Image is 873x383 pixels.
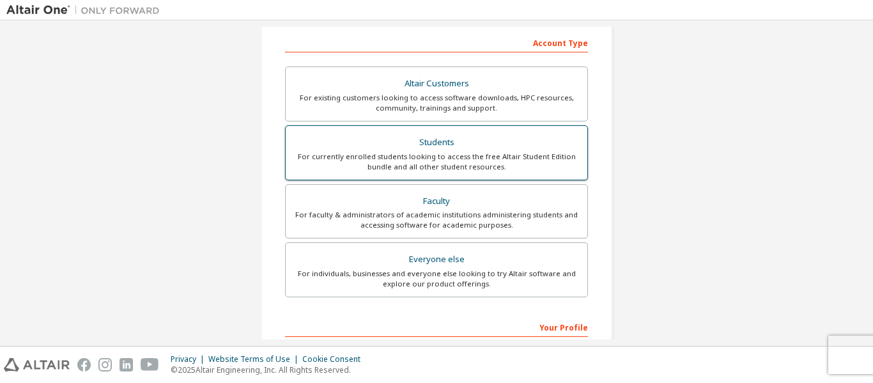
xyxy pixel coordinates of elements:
[293,251,580,269] div: Everyone else
[302,354,368,364] div: Cookie Consent
[285,317,588,337] div: Your Profile
[293,152,580,172] div: For currently enrolled students looking to access the free Altair Student Edition bundle and all ...
[171,354,208,364] div: Privacy
[6,4,166,17] img: Altair One
[77,358,91,371] img: facebook.svg
[293,75,580,93] div: Altair Customers
[293,192,580,210] div: Faculty
[120,358,133,371] img: linkedin.svg
[293,269,580,289] div: For individuals, businesses and everyone else looking to try Altair software and explore our prod...
[285,32,588,52] div: Account Type
[141,358,159,371] img: youtube.svg
[171,364,368,375] p: © 2025 Altair Engineering, Inc. All Rights Reserved.
[293,93,580,113] div: For existing customers looking to access software downloads, HPC resources, community, trainings ...
[4,358,70,371] img: altair_logo.svg
[98,358,112,371] img: instagram.svg
[293,134,580,152] div: Students
[293,210,580,230] div: For faculty & administrators of academic institutions administering students and accessing softwa...
[208,354,302,364] div: Website Terms of Use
